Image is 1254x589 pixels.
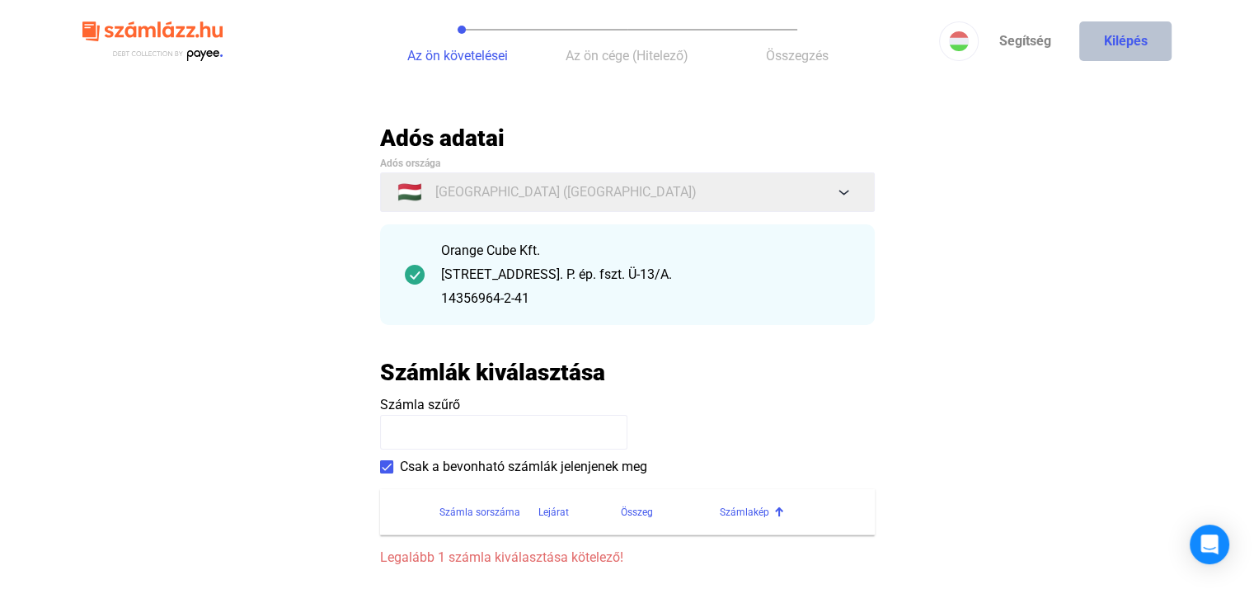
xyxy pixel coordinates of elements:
div: Open Intercom Messenger [1190,525,1229,564]
div: Számlakép [720,502,769,522]
img: szamlazzhu-logo [82,15,223,68]
a: Segítség [979,21,1071,61]
div: [STREET_ADDRESS]. P. ép. fszt. Ü-13/A. [441,265,850,285]
img: HU [949,31,969,51]
div: Lejárat [538,502,621,522]
h2: Adós adatai [380,124,875,153]
span: Csak a bevonható számlák jelenjenek meg [400,457,647,477]
span: Adós országa [380,158,440,169]
div: Orange Cube Kft. [441,241,850,261]
h2: Számlák kiválasztása [380,358,605,387]
span: [GEOGRAPHIC_DATA] ([GEOGRAPHIC_DATA]) [435,182,697,202]
div: Számlakép [720,502,855,522]
div: 14356964-2-41 [441,289,850,309]
div: Összeg [621,502,653,522]
span: Legalább 1 számla kiválasztása kötelező! [380,548,875,568]
div: Számla sorszáma [439,502,520,522]
span: 🇭🇺 [397,182,422,202]
span: Az ön cége (Hitelező) [566,48,688,64]
div: Lejárat [538,502,569,522]
div: Számla sorszáma [439,502,538,522]
img: checkmark-darker-green-circle [405,265,425,285]
span: Számla szűrő [380,397,460,412]
button: Kilépés [1079,21,1172,61]
span: Az ön követelései [407,48,508,64]
div: Összeg [621,502,720,522]
span: Összegzés [766,48,829,64]
button: HU [939,21,979,61]
button: 🇭🇺[GEOGRAPHIC_DATA] ([GEOGRAPHIC_DATA]) [380,172,875,212]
